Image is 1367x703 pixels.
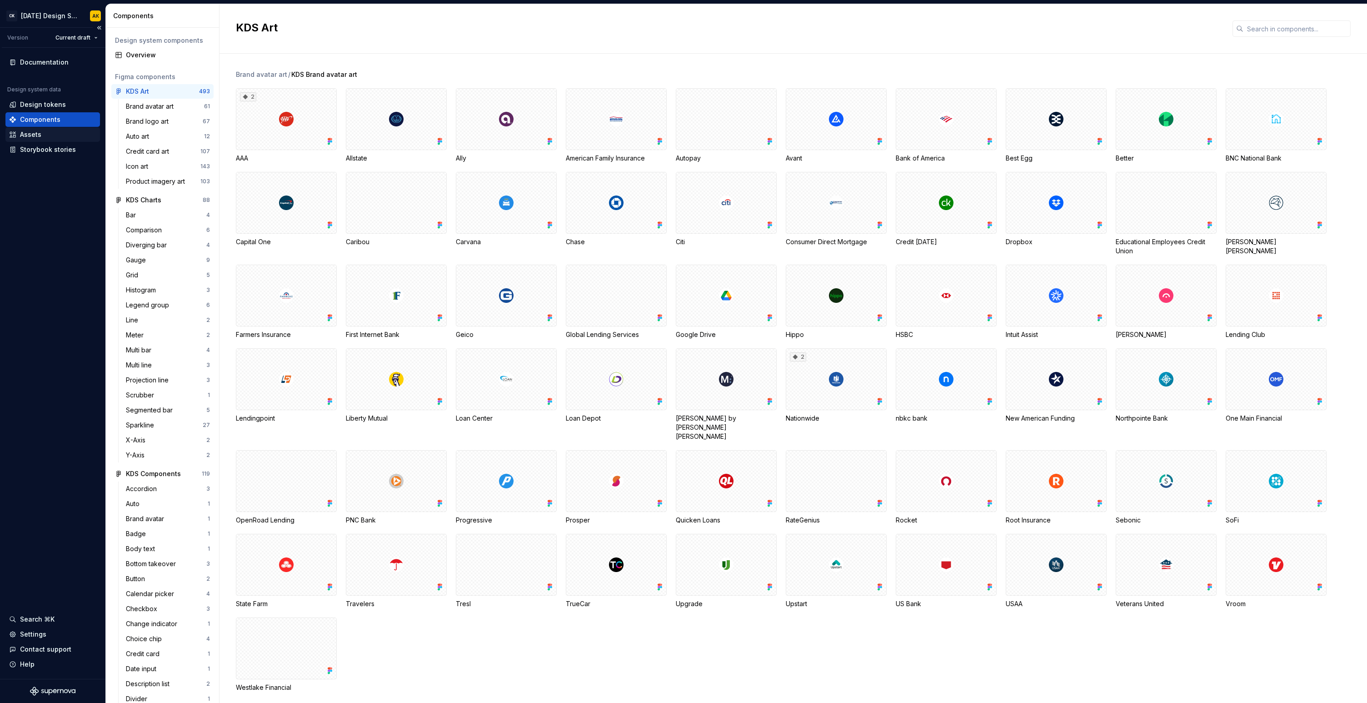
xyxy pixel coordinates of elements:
[1006,154,1107,163] div: Best Egg
[566,154,667,163] div: American Family Insurance
[122,313,214,327] a: Line2
[236,330,337,339] div: Farmers Insurance
[126,574,149,583] div: Button
[5,55,100,70] a: Documentation
[122,253,214,267] a: Gauge9
[236,516,337,525] div: OpenRoad Lending
[92,12,99,20] div: AK
[208,530,210,537] div: 1
[206,316,210,324] div: 2
[240,92,256,101] div: 2
[202,470,210,477] div: 119
[122,542,214,556] a: Body text1
[126,604,161,613] div: Checkbox
[1243,20,1351,37] input: Search in components...
[122,208,214,222] a: Bar4
[676,414,777,441] div: [PERSON_NAME] by [PERSON_NAME] [PERSON_NAME]
[122,527,214,541] a: Badge1
[20,115,60,124] div: Components
[676,88,777,163] div: Autopay
[236,20,1222,35] h2: KDS Art
[1116,414,1217,423] div: Northpointe Bank
[122,114,214,129] a: Brand logo art67
[1116,154,1217,163] div: Better
[1006,516,1107,525] div: Root Insurance
[122,174,214,189] a: Product imagery art103
[206,590,210,598] div: 4
[204,133,210,140] div: 12
[206,226,210,234] div: 6
[122,343,214,357] a: Multi bar4
[896,265,997,339] div: HSBC
[1116,516,1217,525] div: Sebonic
[111,467,214,481] a: KDS Components119
[126,331,147,340] div: Meter
[5,657,100,672] button: Help
[456,348,557,441] div: Loan Center
[208,620,210,628] div: 1
[1006,534,1107,608] div: USAA
[206,286,210,294] div: 3
[122,572,214,586] a: Button2
[208,515,210,522] div: 1
[236,599,337,608] div: State Farm
[206,452,210,459] div: 2
[346,88,447,163] div: Allstate
[346,172,447,256] div: Caribou
[122,298,214,312] a: Legend group6
[288,70,290,79] span: /
[236,172,337,256] div: Capital One
[206,377,210,384] div: 3
[206,346,210,354] div: 4
[126,87,149,96] div: KDS Art
[206,301,210,309] div: 6
[122,448,214,462] a: Y-Axis2
[1226,534,1327,608] div: Vroom
[122,662,214,676] a: Date input1
[456,237,557,246] div: Carvana
[1226,237,1327,256] div: [PERSON_NAME] [PERSON_NAME]
[896,348,997,441] div: nbkc bank
[236,265,337,339] div: Farmers Insurance
[126,499,143,508] div: Auto
[786,88,887,163] div: Avant
[206,485,210,492] div: 3
[456,172,557,256] div: Carvana
[1226,265,1327,339] div: Lending Club
[122,159,214,174] a: Icon art143
[126,102,177,111] div: Brand avatar art
[126,316,142,325] div: Line
[208,545,210,552] div: 1
[236,237,337,246] div: Capital One
[200,148,210,155] div: 107
[5,612,100,627] button: Search ⌘K
[786,265,887,339] div: Hippo
[20,145,76,154] div: Storybook stories
[786,154,887,163] div: Avant
[786,172,887,256] div: Consumer Direct Mortgage
[896,534,997,608] div: US Bank
[896,450,997,525] div: Rocket
[1006,414,1107,423] div: New American Funding
[1006,265,1107,339] div: Intuit Assist
[1006,450,1107,525] div: Root Insurance
[566,534,667,608] div: TrueCar
[122,602,214,616] a: Checkbox3
[456,534,557,608] div: Tresl
[786,450,887,525] div: RateGenius
[122,403,214,417] a: Segmented bar5
[5,642,100,657] button: Contact support
[676,348,777,441] div: [PERSON_NAME] by [PERSON_NAME] [PERSON_NAME]
[126,256,150,265] div: Gauge
[566,330,667,339] div: Global Lending Services
[1116,172,1217,256] div: Educational Employees Credit Union
[896,599,997,608] div: US Bank
[126,162,152,171] div: Icon art
[115,72,210,81] div: Figma components
[126,451,148,460] div: Y-Axis
[126,514,168,523] div: Brand avatar
[20,645,71,654] div: Contact support
[126,271,142,280] div: Grid
[786,414,887,423] div: Nationwide
[676,516,777,525] div: Quicken Loans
